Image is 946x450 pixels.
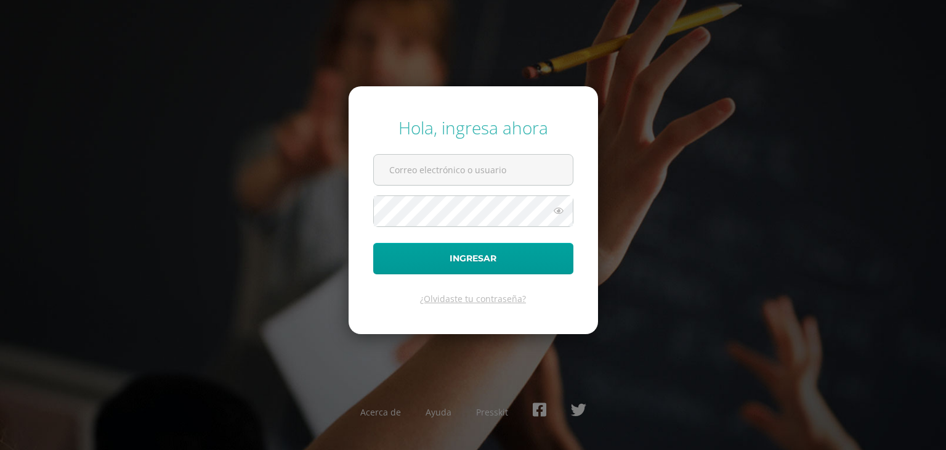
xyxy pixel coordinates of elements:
input: Correo electrónico o usuario [374,155,573,185]
button: Ingresar [373,243,573,274]
div: Hola, ingresa ahora [373,116,573,139]
a: Presskit [476,406,508,418]
a: Ayuda [426,406,451,418]
a: ¿Olvidaste tu contraseña? [420,293,526,305]
a: Acerca de [360,406,401,418]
